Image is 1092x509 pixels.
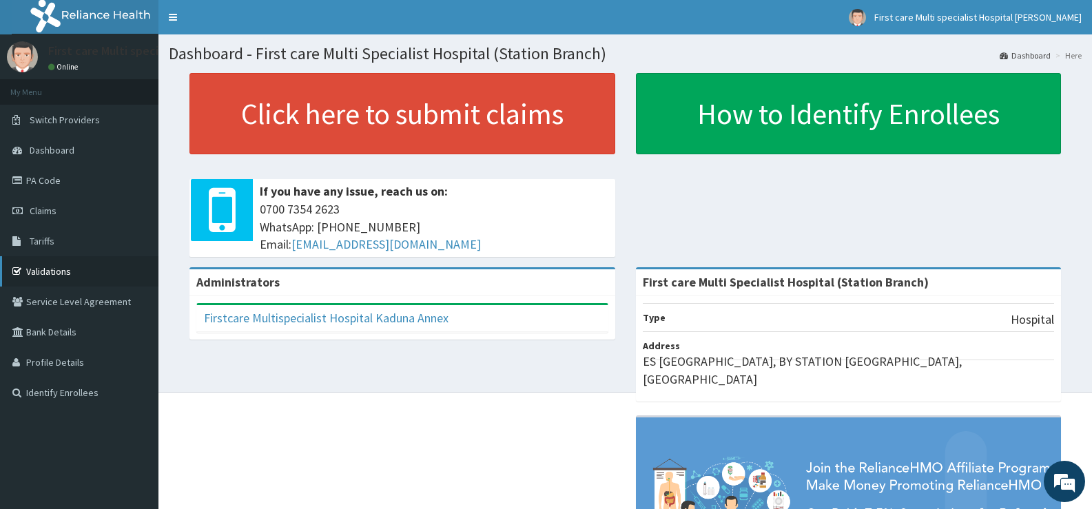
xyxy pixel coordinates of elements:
li: Here [1052,50,1082,61]
span: Dashboard [30,144,74,156]
b: Type [643,311,666,324]
a: Firstcare Multispecialist Hospital Kaduna Annex [204,310,449,326]
a: Click here to submit claims [189,73,615,154]
span: 0700 7354 2623 WhatsApp: [PHONE_NUMBER] Email: [260,200,608,253]
h1: Dashboard - First care Multi Specialist Hospital (Station Branch) [169,45,1082,63]
b: Address [643,340,680,352]
img: User Image [849,9,866,26]
span: First care Multi specialist Hospital [PERSON_NAME] [874,11,1082,23]
span: Tariffs [30,235,54,247]
span: Switch Providers [30,114,100,126]
a: Online [48,62,81,72]
a: How to Identify Enrollees [636,73,1062,154]
img: User Image [7,41,38,72]
b: If you have any issue, reach us on: [260,183,448,199]
strong: First care Multi Specialist Hospital (Station Branch) [643,274,929,290]
p: ES [GEOGRAPHIC_DATA], BY STATION [GEOGRAPHIC_DATA], [GEOGRAPHIC_DATA] [643,353,1055,388]
a: [EMAIL_ADDRESS][DOMAIN_NAME] [291,236,481,252]
b: Administrators [196,274,280,290]
a: Dashboard [1000,50,1051,61]
span: Claims [30,205,56,217]
p: Hospital [1011,311,1054,329]
p: First care Multi specialist Hospital [PERSON_NAME] [48,45,323,57]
